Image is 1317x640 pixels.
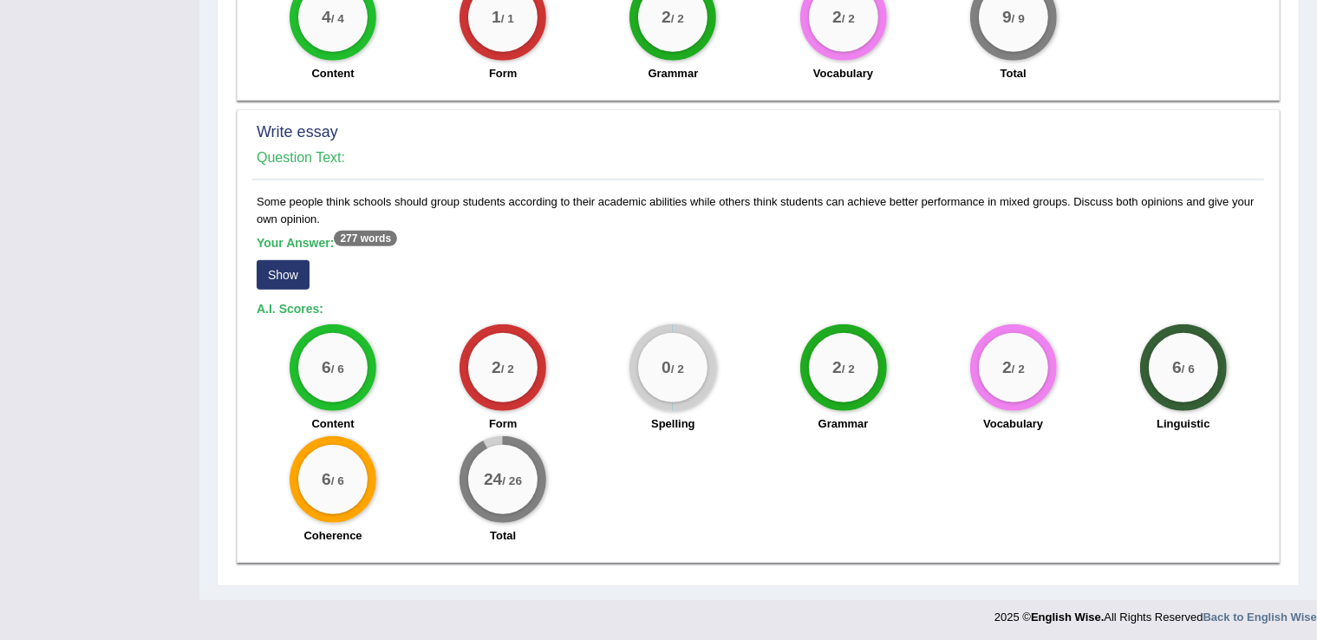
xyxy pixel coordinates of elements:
[1182,362,1195,376] small: / 6
[662,8,671,27] big: 2
[651,415,695,432] label: Spelling
[322,470,331,489] big: 6
[322,8,331,27] big: 4
[983,415,1043,432] label: Vocabulary
[257,260,310,290] button: Show
[503,475,523,488] small: / 26
[841,362,854,376] small: / 2
[331,475,344,488] small: / 6
[662,358,671,377] big: 0
[1011,362,1024,376] small: / 2
[648,65,698,82] label: Grammar
[832,8,842,27] big: 2
[312,415,355,432] label: Content
[489,415,518,432] label: Form
[1203,611,1317,624] a: Back to English Wise
[322,358,331,377] big: 6
[484,470,502,489] big: 24
[1002,358,1012,377] big: 2
[303,527,362,544] label: Coherence
[257,124,1260,141] h2: Write essay
[841,12,854,25] small: / 2
[257,150,1260,166] h4: Question Text:
[1011,12,1024,25] small: / 9
[994,600,1317,625] div: 2025 © All Rights Reserved
[671,12,684,25] small: / 2
[1172,358,1182,377] big: 6
[492,8,501,27] big: 1
[1001,65,1027,82] label: Total
[501,362,514,376] small: / 2
[492,358,501,377] big: 2
[257,236,397,250] b: Your Answer:
[489,65,518,82] label: Form
[312,65,355,82] label: Content
[331,362,344,376] small: / 6
[334,231,397,246] sup: 277 words
[490,527,516,544] label: Total
[1002,8,1012,27] big: 9
[1157,415,1209,432] label: Linguistic
[832,358,842,377] big: 2
[257,302,323,316] b: A.I. Scores:
[818,415,869,432] label: Grammar
[501,12,514,25] small: / 1
[813,65,873,82] label: Vocabulary
[331,12,344,25] small: / 4
[1031,611,1104,624] strong: English Wise.
[671,362,684,376] small: / 2
[252,193,1264,553] div: Some people think schools should group students according to their academic abilities while other...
